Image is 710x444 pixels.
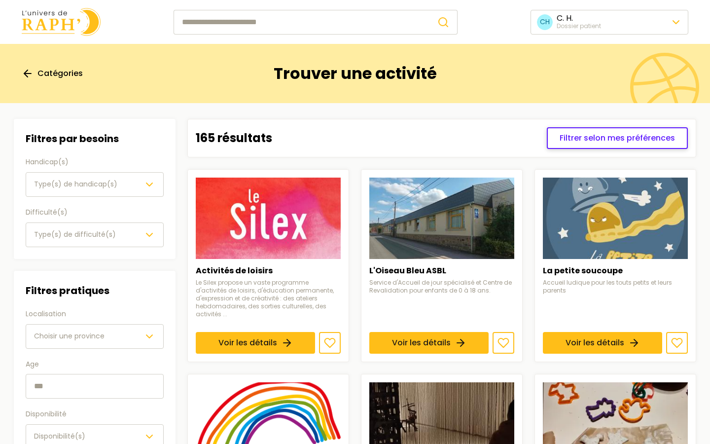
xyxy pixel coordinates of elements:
[196,130,272,146] p: 165 résultats
[560,132,675,144] span: Filtrer selon mes préférences
[34,331,105,341] span: Choisir une province
[274,64,437,83] h1: Trouver une activité
[26,308,164,320] label: Localisation
[26,408,164,420] label: Disponibilité
[37,68,83,79] span: Catégories
[34,431,85,441] span: Disponibilité(s)
[26,131,164,147] h3: Filtres par besoins
[34,179,117,189] span: Type(s) de handicap(s)
[22,8,101,36] img: Univers de Raph logo
[429,10,458,35] button: Rechercher
[319,332,341,354] button: Ajouter aux favoris
[26,359,164,370] label: Age
[26,283,164,298] h3: Filtres pratiques
[543,332,662,354] a: Voir les détails
[557,12,564,24] span: C.
[369,332,489,354] a: Voir les détails
[666,332,688,354] button: Ajouter aux favoris
[547,127,688,149] button: Filtrer selon mes préférences
[531,10,688,35] button: CHC. H.Dossier patient
[26,172,164,197] button: Type(s) de handicap(s)
[537,14,553,30] span: CH
[26,222,164,247] button: Type(s) de difficulté(s)
[196,332,315,354] a: Voir les détails
[26,207,164,219] label: Difficulté(s)
[566,12,573,24] span: H.
[22,68,83,79] a: Catégories
[493,332,514,354] button: Ajouter aux favoris
[557,22,601,30] div: Dossier patient
[26,156,164,168] label: Handicap(s)
[34,229,116,239] span: Type(s) de difficulté(s)
[26,324,164,349] button: Choisir une province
